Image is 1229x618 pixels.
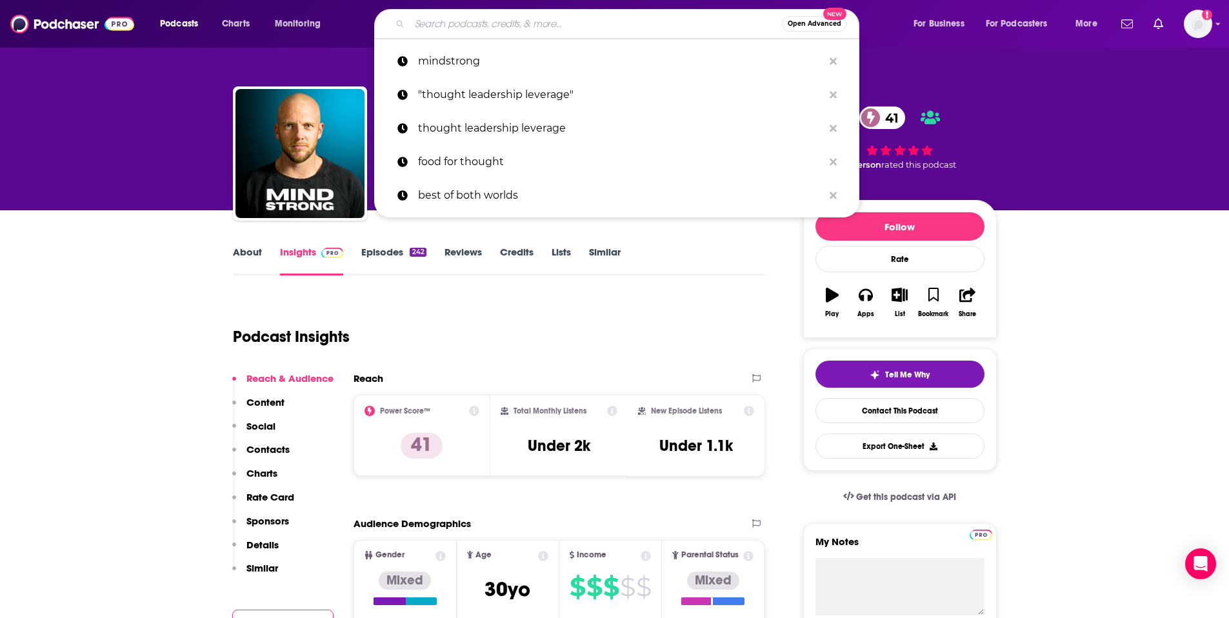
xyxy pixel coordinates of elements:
[485,577,530,602] span: 30 yo
[386,9,872,39] div: Search podcasts, credits, & more...
[788,21,841,27] span: Open Advanced
[233,327,350,346] h1: Podcast Insights
[1184,10,1212,38] button: Show profile menu
[410,14,782,34] input: Search podcasts, credits, & more...
[232,372,334,396] button: Reach & Audience
[475,551,492,559] span: Age
[1185,548,1216,579] div: Open Intercom Messenger
[1116,13,1138,35] a: Show notifications dropdown
[823,8,846,20] span: New
[651,406,722,415] h2: New Episode Listens
[815,434,984,459] button: Export One-Sheet
[815,535,984,558] label: My Notes
[374,78,859,112] a: "thought leadership leverage"
[246,420,275,432] p: Social
[235,89,365,218] img: MindStrong
[500,246,534,275] a: Credits
[687,572,739,590] div: Mixed
[603,577,619,597] span: $
[418,78,823,112] p: "thought leadership leverage"
[514,406,586,415] h2: Total Monthly Listens
[815,398,984,423] a: Contact This Podcast
[275,15,321,33] span: Monitoring
[815,246,984,272] div: Rate
[586,577,602,597] span: $
[803,98,997,178] div: 41 1 personrated this podcast
[885,370,930,380] span: Tell Me Why
[222,15,250,33] span: Charts
[418,179,823,212] p: best of both worlds
[977,14,1066,34] button: open menu
[280,246,344,275] a: InsightsPodchaser Pro
[950,279,984,326] button: Share
[246,396,285,408] p: Content
[232,443,290,467] button: Contacts
[1148,13,1168,35] a: Show notifications dropdown
[849,279,883,326] button: Apps
[246,562,278,574] p: Similar
[986,15,1048,33] span: For Podcasters
[418,112,823,145] p: thought leadership leverage
[10,12,134,36] img: Podchaser - Follow, Share and Rate Podcasts
[856,492,956,503] span: Get this podcast via API
[782,16,847,32] button: Open AdvancedNew
[354,372,383,384] h2: Reach
[246,467,277,479] p: Charts
[374,179,859,212] a: best of both worlds
[361,246,426,275] a: Episodes242
[970,528,992,540] a: Pro website
[410,248,426,257] div: 242
[1184,10,1212,38] img: User Profile
[418,45,823,78] p: mindstrong
[970,530,992,540] img: Podchaser Pro
[401,433,443,459] p: 41
[354,517,471,530] h2: Audience Demographics
[151,14,215,34] button: open menu
[1066,14,1114,34] button: open menu
[870,370,880,380] img: tell me why sparkle
[815,212,984,241] button: Follow
[815,361,984,388] button: tell me why sparkleTell Me Why
[825,310,839,318] div: Play
[659,436,733,455] h3: Under 1.1k
[528,436,590,455] h3: Under 2k
[232,539,279,563] button: Details
[636,577,651,597] span: $
[1202,10,1212,20] svg: Add a profile image
[918,310,948,318] div: Bookmark
[570,577,585,597] span: $
[246,372,334,384] p: Reach & Audience
[232,491,294,515] button: Rate Card
[859,106,905,129] a: 41
[374,112,859,145] a: thought leadership leverage
[233,246,262,275] a: About
[917,279,950,326] button: Bookmark
[246,539,279,551] p: Details
[1075,15,1097,33] span: More
[246,443,290,455] p: Contacts
[160,15,198,33] span: Podcasts
[246,491,294,503] p: Rate Card
[833,481,967,513] a: Get this podcast via API
[266,14,337,34] button: open menu
[232,467,277,491] button: Charts
[375,551,405,559] span: Gender
[846,160,881,170] span: 1 person
[552,246,571,275] a: Lists
[246,515,289,527] p: Sponsors
[883,279,916,326] button: List
[815,279,849,326] button: Play
[232,396,285,420] button: Content
[374,145,859,179] a: food for thought
[374,45,859,78] a: mindstrong
[620,577,635,597] span: $
[321,248,344,258] img: Podchaser Pro
[872,106,905,129] span: 41
[914,15,964,33] span: For Business
[232,515,289,539] button: Sponsors
[380,406,430,415] h2: Power Score™
[379,572,431,590] div: Mixed
[232,420,275,444] button: Social
[418,145,823,179] p: food for thought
